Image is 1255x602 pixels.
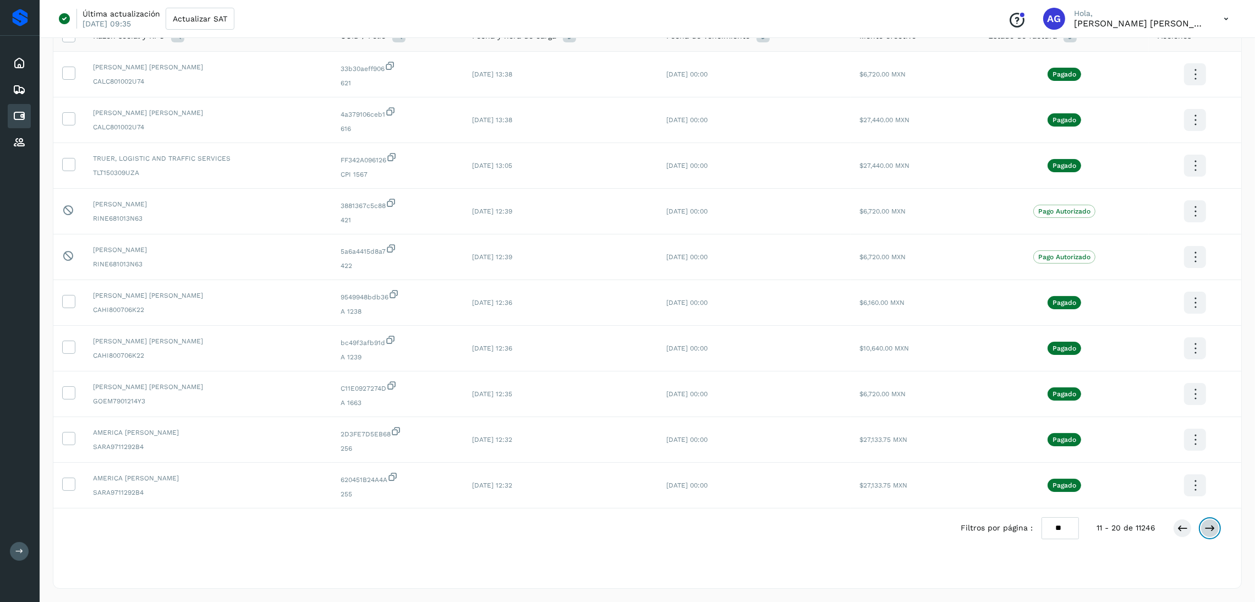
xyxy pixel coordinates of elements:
[859,299,905,307] span: $6,160.00 MXN
[93,108,323,118] span: [PERSON_NAME] [PERSON_NAME]
[93,473,323,483] span: AMERICA [PERSON_NAME]
[341,198,454,211] span: 3881367c5c88
[1053,344,1076,352] p: Pagado
[93,382,323,392] span: [PERSON_NAME] [PERSON_NAME]
[93,168,323,178] span: TLT150309UZA
[8,78,31,102] div: Embarques
[472,390,512,398] span: [DATE] 12:35
[8,104,31,128] div: Cuentas por pagar
[666,162,708,169] span: [DATE] 00:00
[666,344,708,352] span: [DATE] 00:00
[666,390,708,398] span: [DATE] 00:00
[859,70,906,78] span: $6,720.00 MXN
[93,154,323,163] span: TRUER, LOGISTIC AND TRAFFIC SERVICES
[93,76,323,86] span: CALC801002U74
[1053,436,1076,444] p: Pagado
[341,243,454,256] span: 5a6a4415d8a7
[472,299,512,307] span: [DATE] 12:36
[1074,9,1206,18] p: Hola,
[1053,116,1076,124] p: Pagado
[93,305,323,315] span: CAHI800706K22
[666,253,708,261] span: [DATE] 00:00
[472,481,512,489] span: [DATE] 12:32
[1038,253,1090,261] p: Pago Autorizado
[341,444,454,453] span: 256
[859,481,907,489] span: $27,133.75 MXN
[341,289,454,302] span: 9549948bdb36
[341,78,454,88] span: 621
[666,207,708,215] span: [DATE] 00:00
[341,152,454,165] span: FF342A096126
[173,15,227,23] span: Actualizar SAT
[93,351,323,360] span: CAHI800706K22
[1053,162,1076,169] p: Pagado
[166,8,234,30] button: Actualizar SAT
[93,336,323,346] span: [PERSON_NAME] [PERSON_NAME]
[859,436,907,444] span: $27,133.75 MXN
[341,307,454,316] span: A 1238
[341,489,454,499] span: 255
[93,442,323,452] span: SARA9711292B4
[93,122,323,132] span: CALC801002U74
[1053,390,1076,398] p: Pagado
[666,116,708,124] span: [DATE] 00:00
[859,116,909,124] span: $27,440.00 MXN
[341,352,454,362] span: A 1239
[341,61,454,74] span: 33b30aeff906
[83,9,160,19] p: Última actualización
[93,428,323,437] span: AMERICA [PERSON_NAME]
[341,169,454,179] span: CPI 1567
[341,106,454,119] span: 4a379106ceb1
[93,62,323,72] span: [PERSON_NAME] [PERSON_NAME]
[93,291,323,300] span: [PERSON_NAME] [PERSON_NAME]
[83,19,131,29] p: [DATE] 09:35
[666,481,708,489] span: [DATE] 00:00
[341,215,454,225] span: 421
[472,116,512,124] span: [DATE] 13:38
[472,436,512,444] span: [DATE] 12:32
[93,396,323,406] span: GOEM7901214Y3
[961,522,1033,534] span: Filtros por página :
[859,207,906,215] span: $6,720.00 MXN
[472,253,512,261] span: [DATE] 12:39
[341,124,454,134] span: 616
[666,436,708,444] span: [DATE] 00:00
[859,390,906,398] span: $6,720.00 MXN
[472,70,512,78] span: [DATE] 13:38
[93,488,323,497] span: SARA9711292B4
[93,259,323,269] span: RINE681013N63
[859,344,909,352] span: $10,640.00 MXN
[341,472,454,485] span: 620451B24A4A
[8,51,31,75] div: Inicio
[93,245,323,255] span: [PERSON_NAME]
[1053,299,1076,307] p: Pagado
[341,398,454,408] span: A 1663
[8,130,31,155] div: Proveedores
[341,335,454,348] span: bc49f3afb91d
[1053,481,1076,489] p: Pagado
[341,261,454,271] span: 422
[93,199,323,209] span: [PERSON_NAME]
[341,426,454,439] span: 2D3FE7D5EB68
[1038,207,1090,215] p: Pago Autorizado
[93,214,323,223] span: RINE681013N63
[1053,70,1076,78] p: Pagado
[666,299,708,307] span: [DATE] 00:00
[341,380,454,393] span: C11E0927274D
[1074,18,1206,29] p: Abigail Gonzalez Leon
[472,207,512,215] span: [DATE] 12:39
[472,162,512,169] span: [DATE] 13:05
[666,70,708,78] span: [DATE] 00:00
[859,162,909,169] span: $27,440.00 MXN
[859,253,906,261] span: $6,720.00 MXN
[472,344,512,352] span: [DATE] 12:36
[1097,522,1155,534] span: 11 - 20 de 11246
